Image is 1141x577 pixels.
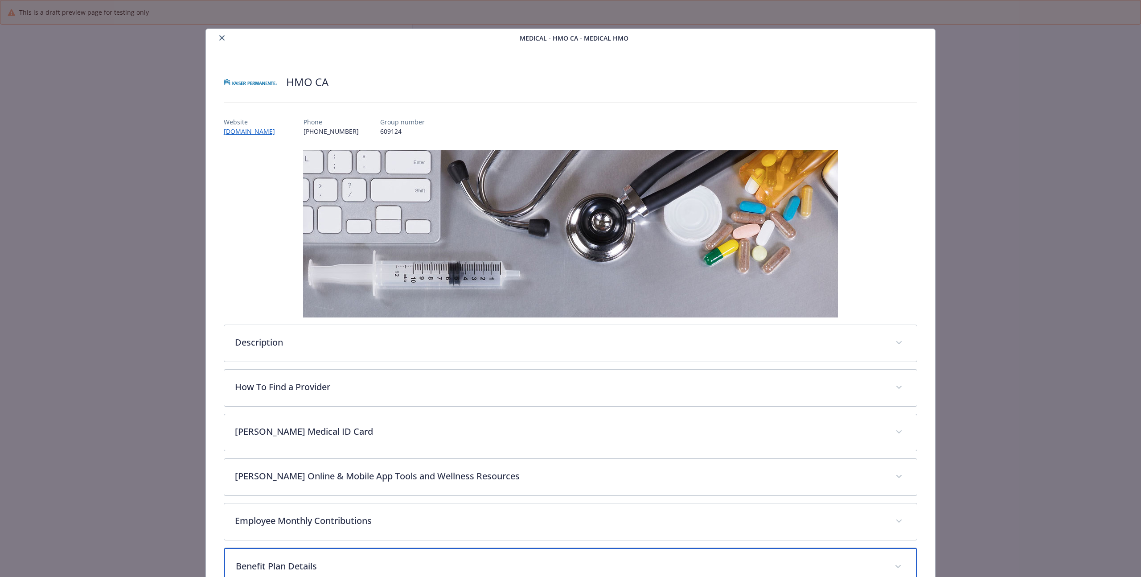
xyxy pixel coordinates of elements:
div: [PERSON_NAME] Medical ID Card [224,414,917,451]
p: Benefit Plan Details [236,560,884,573]
p: Group number [380,117,425,127]
p: Description [235,336,885,349]
p: 609124 [380,127,425,136]
div: Employee Monthly Contributions [224,503,917,540]
div: [PERSON_NAME] Online & Mobile App Tools and Wellness Resources [224,459,917,495]
img: banner [303,150,838,317]
a: [DOMAIN_NAME] [224,127,282,136]
p: [PHONE_NUMBER] [304,127,359,136]
span: Medical - HMO CA - Medical HMO [520,33,628,43]
p: [PERSON_NAME] Online & Mobile App Tools and Wellness Resources [235,470,885,483]
h2: HMO CA [286,74,328,90]
p: How To Find a Provider [235,380,885,394]
img: Kaiser Permanente Insurance Company [224,69,277,95]
p: Phone [304,117,359,127]
p: [PERSON_NAME] Medical ID Card [235,425,885,438]
div: How To Find a Provider [224,370,917,406]
button: close [217,33,227,43]
p: Website [224,117,282,127]
div: Description [224,325,917,362]
p: Employee Monthly Contributions [235,514,885,528]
